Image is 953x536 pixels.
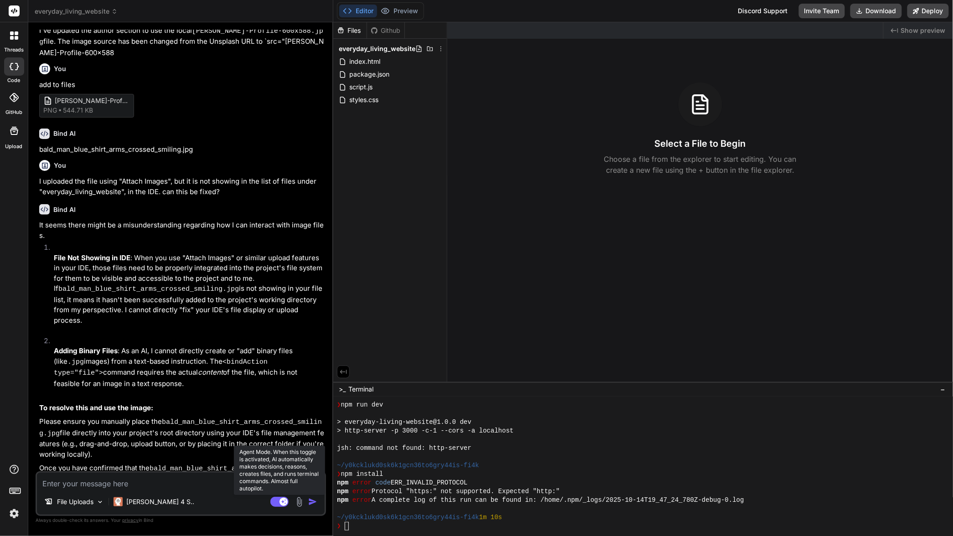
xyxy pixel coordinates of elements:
[337,479,348,487] span: npm
[54,346,324,389] p: : As an AI, I cannot directly create or "add" binary files (like images) from a text-based instru...
[799,4,845,18] button: Invite Team
[5,108,22,116] label: GitHub
[372,496,744,505] span: A complete log of this run can be found in: /home/.npm/_logs/2025-10-14T19_47_24_780Z-debug-0.log
[36,516,326,525] p: Always double-check its answers. Your in Bind
[39,220,324,241] p: It seems there might be a misunderstanding regarding how I can interact with image files.
[348,94,379,105] span: styles.css
[337,461,479,470] span: ~/y0kcklukd0sk6k1gcn36to6gry44is-fi4k
[54,64,66,73] h6: You
[733,4,793,18] div: Discord Support
[126,497,194,506] p: [PERSON_NAME] 4 S..
[337,522,341,531] span: ❯
[39,26,324,58] p: I've updated the author section to use the local file. The image source has been changed from the...
[337,513,479,522] span: ~/y0kcklukd0sk6k1gcn36to6gry44is-fi4k
[5,143,23,150] label: Upload
[122,517,139,523] span: privacy
[294,497,305,507] img: attachment
[63,106,93,115] span: 544.71 KB
[372,487,560,496] span: Protocol "https:" not supported. Expected "http:"
[348,385,373,394] span: Terminal
[377,5,422,17] button: Preview
[114,497,123,506] img: Claude 4 Sonnet
[39,80,324,90] p: add to files
[655,137,746,150] h3: Select a File to Begin
[341,470,383,479] span: npm install
[391,479,467,487] span: ERR_INVALID_PROTOCOL
[337,444,471,453] span: jsh: command not found: http-server
[907,4,949,18] button: Deploy
[352,496,372,505] span: error
[54,346,118,355] strong: Adding Binary Files
[54,161,66,170] h6: You
[96,498,104,506] img: Pick Models
[198,368,223,376] em: content
[269,496,290,507] button: Agent Mode. When this toggle is activated, AI automatically makes decisions, reasons, creates fil...
[348,82,373,93] span: script.js
[348,69,390,80] span: package.json
[308,497,317,506] img: icon
[479,513,502,522] span: 1m 10s
[348,56,381,67] span: index.html
[939,382,948,397] button: −
[341,401,383,409] span: npm run dev
[39,144,324,155] p: bald_man_blue_shirt_arms_crossed_smiling.jpg
[53,129,76,138] h6: Bind AI
[39,463,324,508] p: Once you have confirmed that the file is visible in your project's file list, please let me know,...
[352,487,372,496] span: error
[901,26,946,35] span: Show preview
[6,506,22,521] img: settings
[339,5,377,17] button: Editor
[57,497,93,506] p: File Uploads
[367,26,404,35] div: Github
[55,96,128,106] span: [PERSON_NAME]-Profile-600x588_1
[8,77,21,84] label: code
[337,496,348,505] span: npm
[598,154,803,175] p: Choose a file from the explorer to start editing. You can create a new file using the + button in...
[333,26,367,35] div: Files
[39,403,153,412] strong: To resolve this and use the image:
[337,470,341,479] span: ❯
[941,385,946,394] span: −
[39,465,322,484] code: bald_man_blue_shirt_arms_crossed_smiling.jpg
[39,417,324,459] p: Please ensure you manually place the file directly into your project's root directory using your ...
[337,401,341,409] span: ❯
[58,285,239,293] code: bald_man_blue_shirt_arms_crossed_smiling.jpg
[43,106,57,115] span: png
[339,44,415,53] span: everyday_living_website
[337,418,471,427] span: > everyday-living-website@1.0.0 dev
[339,385,346,394] span: >_
[35,7,118,16] span: everyday_living_website
[53,205,76,214] h6: Bind AI
[4,46,24,54] label: threads
[337,427,513,435] span: > http-server -p 3000 -c-1 --cors -a localhost
[337,487,348,496] span: npm
[39,418,322,438] code: bald_man_blue_shirt_arms_crossed_smiling.jpg
[67,358,84,366] code: .jpg
[352,479,372,487] span: error
[375,479,391,487] span: code
[54,253,130,262] strong: File Not Showing in IDE
[850,4,902,18] button: Download
[39,176,324,197] p: I uploaded the file using "Attach Images", but it is not showing in the list of files under "ever...
[54,253,324,326] p: : When you use "Attach Images" or similar upload features in your IDE, those files need to be pro...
